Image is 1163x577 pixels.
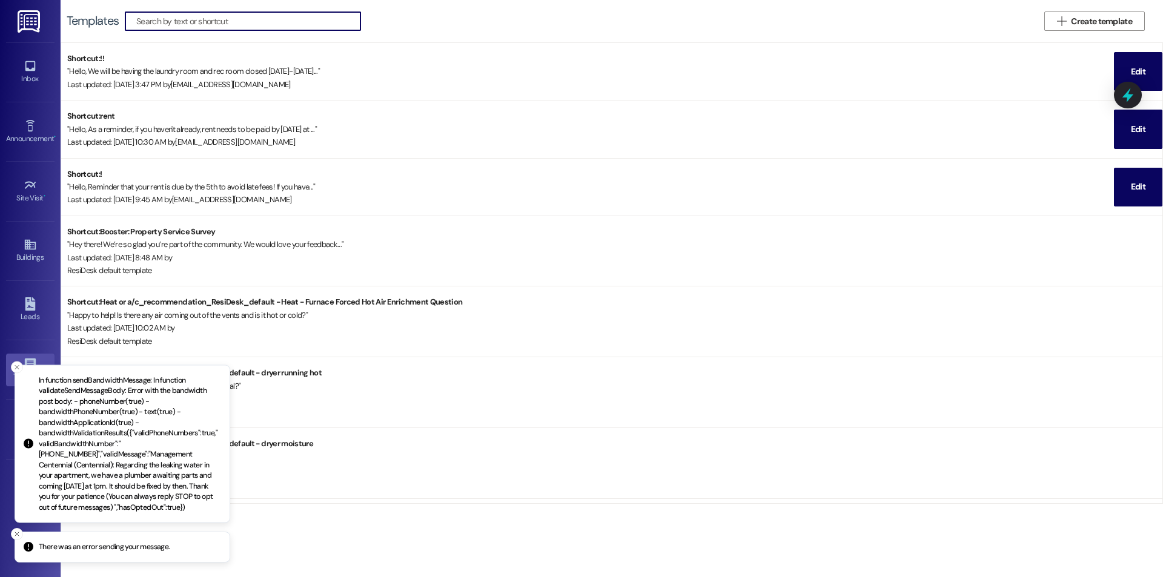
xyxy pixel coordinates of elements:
[6,56,55,88] a: Inbox
[39,375,220,513] p: In function sendBandwidthMessage: In function validateSendMessageBody: Error with the bandwidth p...
[6,413,55,446] a: Account
[1131,180,1145,193] span: Edit
[6,354,55,386] a: Templates •
[67,463,1162,476] div: Last updated: [DATE] 3:15 PM by
[6,234,55,267] a: Buildings
[1071,15,1132,28] span: Create template
[1131,65,1145,78] span: Edit
[67,225,1162,238] div: Shortcut: Booster: Property Service Survey
[67,168,1114,180] div: Shortcut: !
[1114,168,1162,206] button: Edit
[39,542,170,553] p: There was an error sending your message.
[67,265,152,275] span: ResiDesk default template
[6,175,55,208] a: Site Visit •
[44,192,45,200] span: •
[67,15,119,27] div: Templates
[6,472,55,505] a: Support
[11,528,23,540] button: Close toast
[1114,52,1162,91] button: Edit
[67,392,1162,405] div: Last updated: [DATE] 3:16 PM by
[67,193,1114,206] div: Last updated: [DATE] 9:45 AM by [EMAIL_ADDRESS][DOMAIN_NAME]
[18,10,42,33] img: ResiDesk Logo
[11,361,23,373] button: Close toast
[67,366,1162,379] div: Shortcut: Dryer_recommendation_ResiDesk_default - dryer running hot
[54,133,56,141] span: •
[136,13,360,30] input: Search by text or shortcut
[1114,110,1162,148] button: Edit
[67,295,1162,308] div: Shortcut: Heat or a/c_recommendation_ResiDesk_default - Heat - Furnace Forced Hot Air Enrichment ...
[67,238,1162,251] div: " Hey there! We’re so glad you’re part of the community. We would love your feedback... "
[67,180,1114,193] div: " Hello, Reminder that your rent is due by the 5th to avoid late fees! If you have... "
[1131,123,1145,136] span: Edit
[67,450,1162,463] div: " Do you see any moisture in the dryer? "
[67,321,1162,334] div: Last updated: [DATE] 10:02 AM by
[67,136,1114,148] div: Last updated: [DATE] 10:30 AM by [EMAIL_ADDRESS][DOMAIN_NAME]
[67,251,1162,264] div: Last updated: [DATE] 8:48 AM by
[67,309,1162,321] div: " Happy to help! Is there any air coming out of the vents and is it hot or cold? "
[1044,12,1145,31] button: Create template
[67,78,1114,91] div: Last updated: [DATE] 3:47 PM by [EMAIL_ADDRESS][DOMAIN_NAME]
[6,294,55,326] a: Leads
[67,123,1114,136] div: " Hello, As a reminder, if you haven't already, rent needs to be paid by [DATE] at ... "
[67,437,1162,450] div: Shortcut: Dryer_recommendation_ResiDesk_default - dryer moisture
[67,65,1114,77] div: " Hello, We will be having the laundry room and rec room closed [DATE]-[DATE]... "
[67,380,1162,392] div: " Have you noticed the dryer running hotter than usual? "
[67,110,1114,122] div: Shortcut: rent
[1057,16,1066,26] i: 
[67,336,152,346] span: ResiDesk default template
[67,52,1114,65] div: Shortcut: !!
